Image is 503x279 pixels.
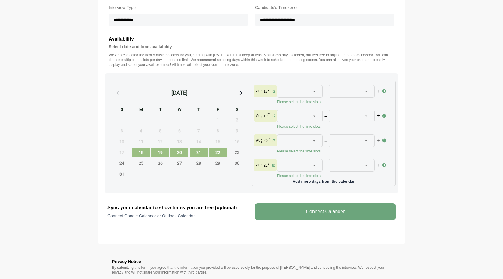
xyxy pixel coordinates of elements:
[228,148,246,157] span: Saturday, August 23, 2025
[228,126,246,136] span: Saturday, August 9, 2025
[170,137,188,146] span: Wednesday, August 13, 2025
[190,106,208,114] div: T
[277,173,382,178] p: Please select the time slots.
[170,148,188,157] span: Wednesday, August 20, 2025
[112,258,391,265] h3: Privacy Notice
[113,148,131,157] span: Sunday, August 17, 2025
[170,106,188,114] div: W
[113,169,131,179] span: Sunday, August 31, 2025
[132,126,150,136] span: Monday, August 4, 2025
[113,137,131,146] span: Sunday, August 10, 2025
[256,89,262,94] p: Aug
[264,163,267,167] strong: 21
[112,265,391,275] p: By submitting this form, you agree that the information you provided will be used solely for the ...
[209,106,227,114] div: F
[209,115,227,125] span: Friday, August 1, 2025
[151,106,169,114] div: T
[190,126,208,136] span: Thursday, August 7, 2025
[171,89,188,97] div: [DATE]
[132,106,150,114] div: M
[170,158,188,168] span: Wednesday, August 27, 2025
[255,203,396,220] v-button: Connect Calander
[190,158,208,168] span: Thursday, August 28, 2025
[209,158,227,168] span: Friday, August 29, 2025
[109,53,394,67] p: We’ve preselected the next 5 business days for you, starting with [DATE]. You must keep at least ...
[268,161,270,166] sup: st
[151,126,169,136] span: Tuesday, August 5, 2025
[151,148,169,157] span: Tuesday, August 19, 2025
[209,126,227,136] span: Friday, August 8, 2025
[132,158,150,168] span: Monday, August 25, 2025
[113,158,131,168] span: Sunday, August 24, 2025
[107,213,248,219] p: Connect Google Calendar or Outlook Calendar
[256,113,262,118] p: Aug
[264,114,267,118] strong: 19
[228,106,246,114] div: S
[256,138,262,143] p: Aug
[132,148,150,157] span: Monday, August 18, 2025
[109,4,248,11] label: Interview Type
[228,115,246,125] span: Saturday, August 2, 2025
[256,163,262,167] p: Aug
[264,139,267,143] strong: 20
[132,137,150,146] span: Monday, August 11, 2025
[209,137,227,146] span: Friday, August 15, 2025
[268,87,271,92] sup: th
[255,4,394,11] label: Candidate's Timezone
[109,43,394,50] h4: Select date and time availability
[277,149,382,154] p: Please select the time slots.
[151,158,169,168] span: Tuesday, August 26, 2025
[264,89,267,94] strong: 18
[254,177,393,183] p: Add more days from the calendar
[277,100,382,104] p: Please select the time slots.
[228,158,246,168] span: Saturday, August 30, 2025
[107,204,248,211] h2: Sync your calendar to show times you are free (optional)
[151,137,169,146] span: Tuesday, August 12, 2025
[170,126,188,136] span: Wednesday, August 6, 2025
[268,112,271,116] sup: th
[209,148,227,157] span: Friday, August 22, 2025
[109,35,394,43] h3: Availability
[113,126,131,136] span: Sunday, August 3, 2025
[268,137,271,141] sup: th
[190,137,208,146] span: Thursday, August 14, 2025
[190,148,208,157] span: Thursday, August 21, 2025
[113,106,131,114] div: S
[277,124,382,129] p: Please select the time slots.
[228,137,246,146] span: Saturday, August 16, 2025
